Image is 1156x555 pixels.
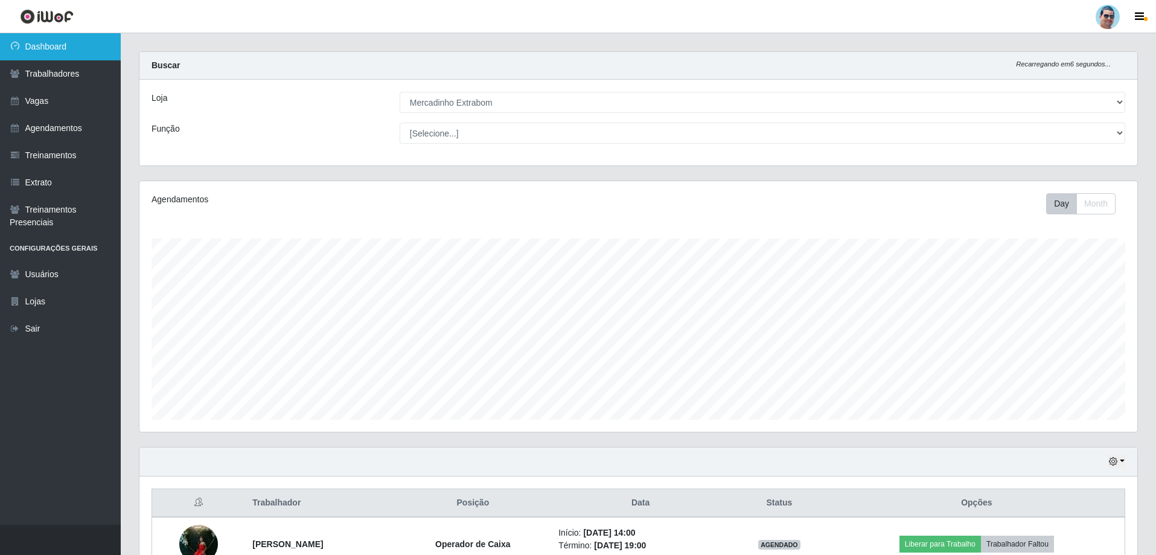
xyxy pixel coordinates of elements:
[252,539,323,549] strong: [PERSON_NAME]
[395,489,552,518] th: Posição
[1046,193,1125,214] div: Toolbar with button groups
[1046,193,1077,214] button: Day
[1016,60,1111,68] i: Recarregando em 6 segundos...
[435,539,511,549] strong: Operador de Caixa
[1046,193,1116,214] div: First group
[583,528,635,537] time: [DATE] 14:00
[152,60,180,70] strong: Buscar
[558,539,723,552] li: Término:
[1076,193,1116,214] button: Month
[758,540,800,550] span: AGENDADO
[899,536,981,553] button: Liberar para Trabalho
[594,541,646,550] time: [DATE] 19:00
[730,489,829,518] th: Status
[558,527,723,539] li: Início:
[981,536,1054,553] button: Trabalhador Faltou
[20,9,74,24] img: CoreUI Logo
[152,92,167,104] label: Loja
[551,489,730,518] th: Data
[829,489,1125,518] th: Opções
[152,193,547,206] div: Agendamentos
[152,123,180,135] label: Função
[245,489,394,518] th: Trabalhador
